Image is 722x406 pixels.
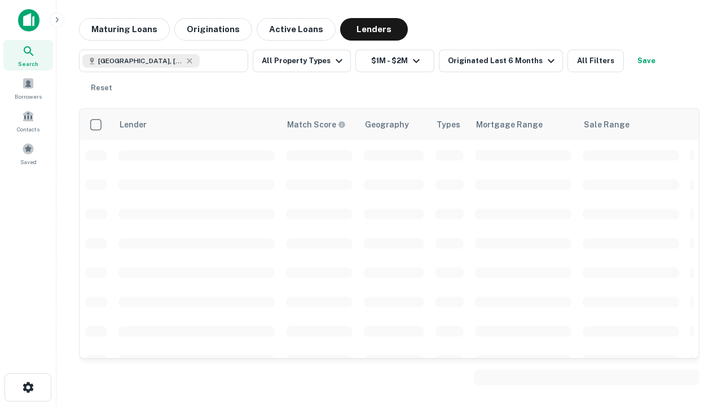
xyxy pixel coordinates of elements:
[577,109,685,140] th: Sale Range
[79,18,170,41] button: Maturing Loans
[355,50,434,72] button: $1M - $2M
[98,56,183,66] span: [GEOGRAPHIC_DATA], [GEOGRAPHIC_DATA], [GEOGRAPHIC_DATA]
[120,118,147,131] div: Lender
[174,18,252,41] button: Originations
[365,118,409,131] div: Geography
[628,50,664,72] button: Save your search to get updates of matches that match your search criteria.
[567,50,624,72] button: All Filters
[18,9,39,32] img: capitalize-icon.png
[257,18,336,41] button: Active Loans
[287,118,344,131] h6: Match Score
[83,77,120,99] button: Reset
[253,50,351,72] button: All Property Types
[358,109,430,140] th: Geography
[17,125,39,134] span: Contacts
[437,118,460,131] div: Types
[448,54,558,68] div: Originated Last 6 Months
[3,40,53,70] a: Search
[469,109,577,140] th: Mortgage Range
[340,18,408,41] button: Lenders
[20,157,37,166] span: Saved
[476,118,543,131] div: Mortgage Range
[287,118,346,131] div: Capitalize uses an advanced AI algorithm to match your search with the best lender. The match sco...
[280,109,358,140] th: Capitalize uses an advanced AI algorithm to match your search with the best lender. The match sco...
[3,138,53,169] a: Saved
[15,92,42,101] span: Borrowers
[666,280,722,334] iframe: Chat Widget
[430,109,469,140] th: Types
[584,118,629,131] div: Sale Range
[18,59,38,68] span: Search
[439,50,563,72] button: Originated Last 6 Months
[113,109,280,140] th: Lender
[3,73,53,103] a: Borrowers
[3,105,53,136] a: Contacts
